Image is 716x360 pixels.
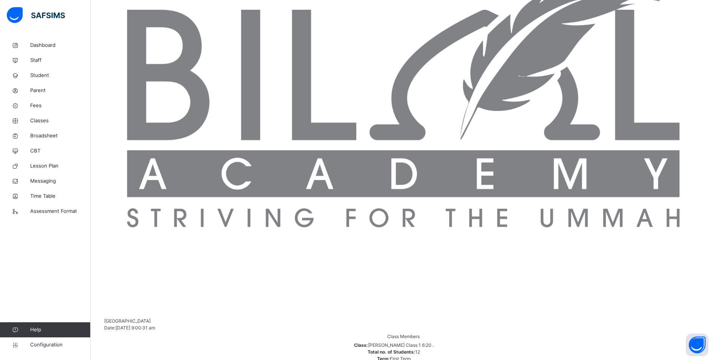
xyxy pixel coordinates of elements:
[30,42,91,49] span: Dashboard
[30,162,91,170] span: Lesson Plan
[30,57,91,64] span: Staff
[115,325,155,331] span: [DATE] 9:00:31 am
[387,334,420,339] span: Class Members
[686,334,708,356] button: Open asap
[30,341,90,349] span: Configuration
[30,177,91,185] span: Messaging
[7,7,65,23] img: safsims
[354,342,368,348] span: Class:
[30,72,91,79] span: Student
[368,349,415,355] span: Total no. of Students:
[30,326,90,334] span: Help
[30,102,91,109] span: Fees
[30,208,91,215] span: Assessment Format
[368,342,434,348] span: [PERSON_NAME] Class 1 6:20 .
[30,147,91,155] span: CBT
[30,192,91,200] span: Time Table
[30,117,91,125] span: Classes
[415,349,420,355] span: 12
[104,325,115,331] span: Date:
[30,87,91,94] span: Parent
[104,318,151,324] span: [GEOGRAPHIC_DATA]
[30,132,91,140] span: Broadsheet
